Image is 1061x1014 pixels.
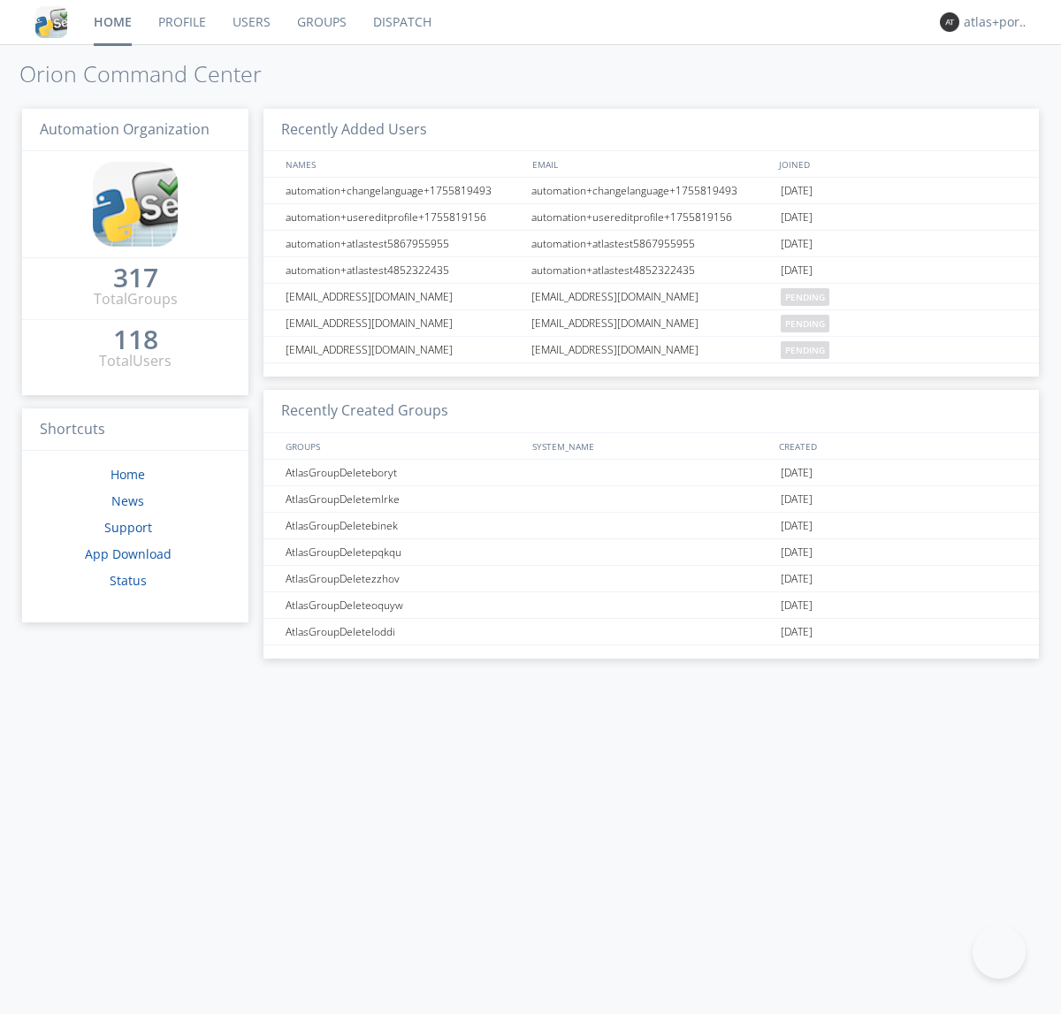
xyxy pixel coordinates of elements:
[527,337,776,362] div: [EMAIL_ADDRESS][DOMAIN_NAME]
[263,231,1039,257] a: automation+atlastest5867955955automation+atlastest5867955955[DATE]
[281,539,526,565] div: AtlasGroupDeletepqkqu
[40,119,210,139] span: Automation Organization
[263,619,1039,645] a: AtlasGroupDeleteloddi[DATE]
[964,13,1030,31] div: atlas+portuguese0001
[263,310,1039,337] a: [EMAIL_ADDRESS][DOMAIN_NAME][EMAIL_ADDRESS][DOMAIN_NAME]pending
[781,257,813,284] span: [DATE]
[104,519,152,536] a: Support
[281,592,526,618] div: AtlasGroupDeleteoquyw
[781,315,829,332] span: pending
[263,284,1039,310] a: [EMAIL_ADDRESS][DOMAIN_NAME][EMAIL_ADDRESS][DOMAIN_NAME]pending
[973,926,1026,979] iframe: Toggle Customer Support
[263,486,1039,513] a: AtlasGroupDeletemlrke[DATE]
[781,566,813,592] span: [DATE]
[113,331,158,351] a: 118
[281,460,526,485] div: AtlasGroupDeleteboryt
[263,539,1039,566] a: AtlasGroupDeletepqkqu[DATE]
[781,178,813,204] span: [DATE]
[527,257,776,283] div: automation+atlastest4852322435
[111,466,145,483] a: Home
[263,460,1039,486] a: AtlasGroupDeleteboryt[DATE]
[110,572,147,589] a: Status
[93,162,178,247] img: cddb5a64eb264b2086981ab96f4c1ba7
[22,408,248,452] h3: Shortcuts
[775,151,1022,177] div: JOINED
[528,433,775,459] div: SYSTEM_NAME
[781,341,829,359] span: pending
[113,331,158,348] div: 118
[527,178,776,203] div: automation+changelanguage+1755819493
[527,310,776,336] div: [EMAIL_ADDRESS][DOMAIN_NAME]
[940,12,959,32] img: 373638.png
[281,151,523,177] div: NAMES
[281,486,526,512] div: AtlasGroupDeletemlrke
[781,231,813,257] span: [DATE]
[263,204,1039,231] a: automation+usereditprofile+1755819156automation+usereditprofile+1755819156[DATE]
[113,269,158,289] a: 317
[281,204,526,230] div: automation+usereditprofile+1755819156
[263,337,1039,363] a: [EMAIL_ADDRESS][DOMAIN_NAME][EMAIL_ADDRESS][DOMAIN_NAME]pending
[281,566,526,591] div: AtlasGroupDeletezzhov
[263,592,1039,619] a: AtlasGroupDeleteoquyw[DATE]
[263,109,1039,152] h3: Recently Added Users
[781,513,813,539] span: [DATE]
[281,257,526,283] div: automation+atlastest4852322435
[281,284,526,309] div: [EMAIL_ADDRESS][DOMAIN_NAME]
[527,231,776,256] div: automation+atlastest5867955955
[85,545,172,562] a: App Download
[281,337,526,362] div: [EMAIL_ADDRESS][DOMAIN_NAME]
[35,6,67,38] img: cddb5a64eb264b2086981ab96f4c1ba7
[281,619,526,644] div: AtlasGroupDeleteloddi
[781,592,813,619] span: [DATE]
[281,178,526,203] div: automation+changelanguage+1755819493
[263,390,1039,433] h3: Recently Created Groups
[781,619,813,645] span: [DATE]
[781,204,813,231] span: [DATE]
[781,486,813,513] span: [DATE]
[527,284,776,309] div: [EMAIL_ADDRESS][DOMAIN_NAME]
[99,351,172,371] div: Total Users
[263,513,1039,539] a: AtlasGroupDeletebinek[DATE]
[781,288,829,306] span: pending
[781,460,813,486] span: [DATE]
[94,289,178,309] div: Total Groups
[263,257,1039,284] a: automation+atlastest4852322435automation+atlastest4852322435[DATE]
[263,178,1039,204] a: automation+changelanguage+1755819493automation+changelanguage+1755819493[DATE]
[528,151,775,177] div: EMAIL
[113,269,158,286] div: 317
[281,310,526,336] div: [EMAIL_ADDRESS][DOMAIN_NAME]
[281,231,526,256] div: automation+atlastest5867955955
[781,539,813,566] span: [DATE]
[281,513,526,538] div: AtlasGroupDeletebinek
[775,433,1022,459] div: CREATED
[111,492,144,509] a: News
[263,566,1039,592] a: AtlasGroupDeletezzhov[DATE]
[281,433,523,459] div: GROUPS
[527,204,776,230] div: automation+usereditprofile+1755819156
